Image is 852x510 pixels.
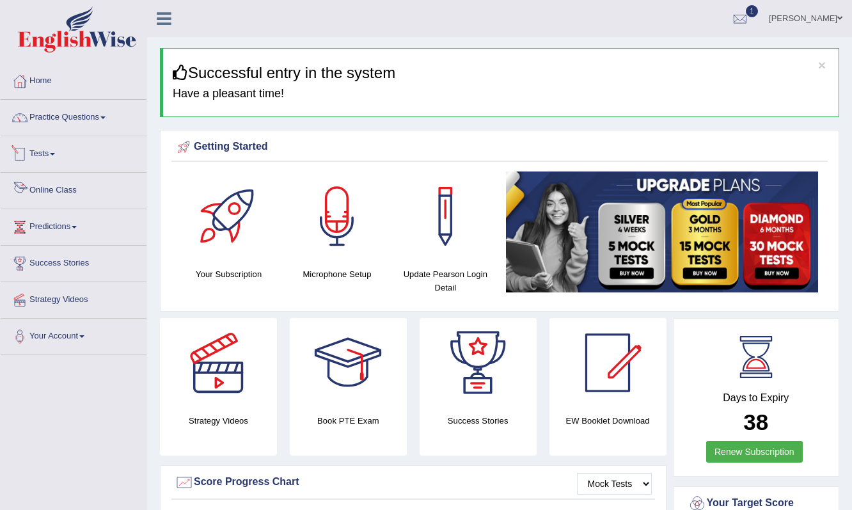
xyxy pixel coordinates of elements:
[743,410,768,434] b: 38
[181,267,276,281] h4: Your Subscription
[1,282,146,314] a: Strategy Videos
[1,63,146,95] a: Home
[175,138,824,157] div: Getting Started
[746,5,759,17] span: 1
[1,173,146,205] a: Online Class
[173,88,829,100] h4: Have a pleasant time!
[688,392,825,404] h4: Days to Expiry
[1,319,146,351] a: Your Account
[1,246,146,278] a: Success Stories
[289,267,384,281] h4: Microphone Setup
[706,441,803,463] a: Renew Subscription
[160,414,277,427] h4: Strategy Videos
[1,136,146,168] a: Tests
[420,414,537,427] h4: Success Stories
[1,209,146,241] a: Predictions
[818,58,826,72] button: ×
[1,100,146,132] a: Practice Questions
[506,171,818,292] img: small5.jpg
[175,473,652,492] div: Score Progress Chart
[398,267,493,294] h4: Update Pearson Login Detail
[173,65,829,81] h3: Successful entry in the system
[549,414,667,427] h4: EW Booklet Download
[290,414,407,427] h4: Book PTE Exam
